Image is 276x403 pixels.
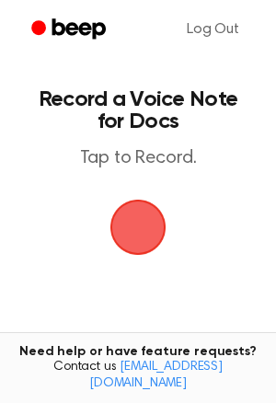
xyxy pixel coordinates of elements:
a: Beep [18,12,122,48]
p: Tap to Record. [33,147,243,170]
span: Contact us [11,360,265,392]
a: [EMAIL_ADDRESS][DOMAIN_NAME] [89,361,223,390]
img: Beep Logo [110,200,166,255]
a: Log Out [168,7,258,52]
h1: Record a Voice Note for Docs [33,88,243,132]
